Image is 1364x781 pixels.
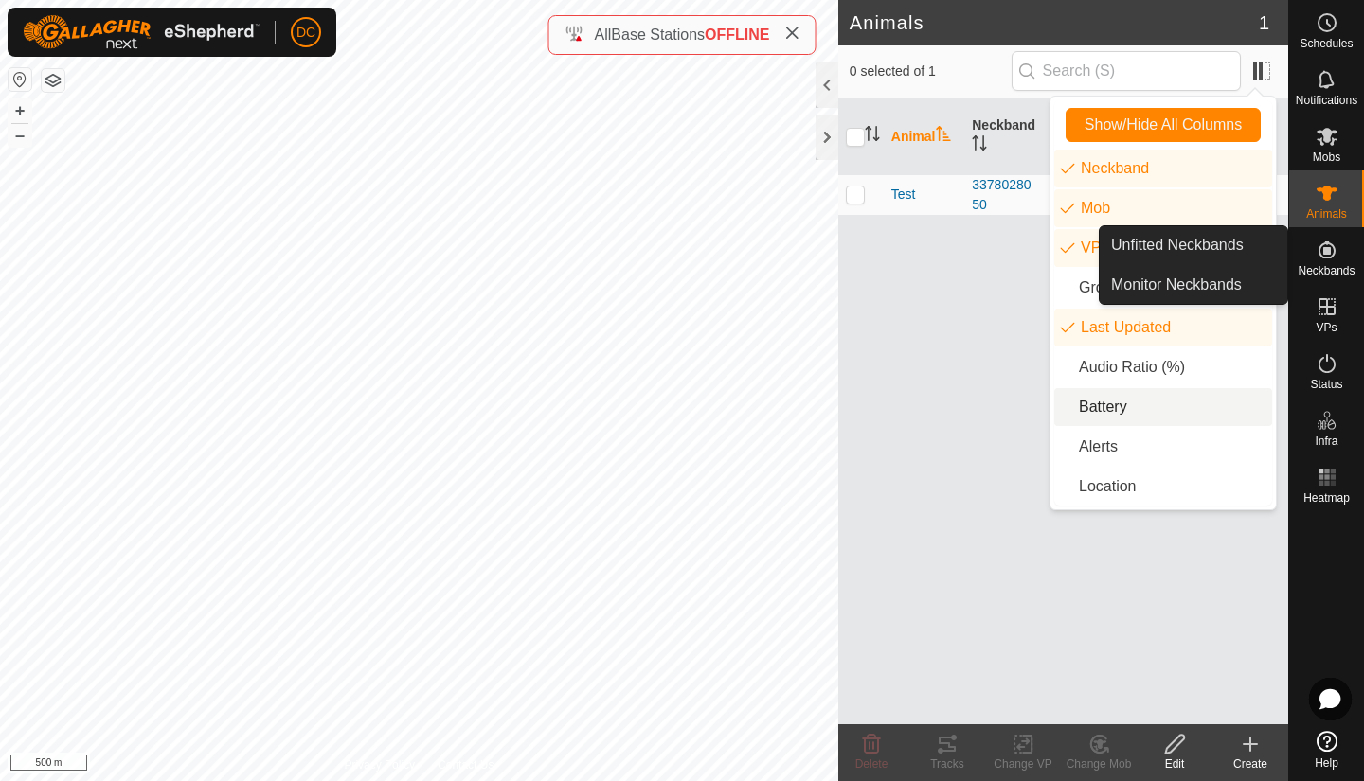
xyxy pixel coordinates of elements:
span: Test [891,185,916,204]
li: common.label.location [1054,468,1272,506]
span: Delete [855,757,888,771]
button: Reset Map [9,68,31,91]
span: Monitor Neckbands [1111,274,1242,296]
div: Tracks [909,755,985,772]
h2: Animals [850,11,1259,34]
a: Unfitted Neckbands [1100,226,1287,264]
span: Notifications [1296,95,1357,106]
span: DC [296,23,315,43]
span: OFFLINE [705,27,769,43]
li: neckband.label.title [1054,150,1272,187]
span: Show/Hide All Columns [1085,116,1242,133]
span: Schedules [1300,38,1353,49]
input: Search (S) [1012,51,1241,91]
span: Unfitted Neckbands [1111,234,1244,257]
th: Neckband [964,98,1045,175]
button: – [9,124,31,147]
span: Mobs [1313,151,1340,163]
span: Neckbands [1298,265,1355,276]
th: Animal [884,98,964,175]
span: Animals [1306,208,1347,220]
li: animal.label.alerts [1054,428,1272,466]
span: Status [1310,379,1342,390]
div: Edit [1137,755,1212,772]
a: Monitor Neckbands [1100,266,1287,304]
span: Base Stations [611,27,705,43]
span: Heatmap [1303,492,1350,504]
p-sorticon: Activate to sort [936,129,951,144]
button: + [9,99,31,122]
p-sorticon: Activate to sort [865,129,880,144]
div: 3378028050 [972,175,1037,215]
span: 1 [1259,9,1269,37]
p-sorticon: Activate to sort [972,138,987,153]
li: enum.columnList.audioRatio [1054,348,1272,386]
li: vp.label.vp [1054,229,1272,267]
span: Help [1315,757,1338,769]
a: Help [1289,723,1364,776]
div: Create [1212,755,1288,772]
li: neckband.label.battery [1054,388,1272,426]
li: enum.columnList.lastUpdated [1054,309,1272,346]
button: Map Layers [42,69,64,92]
div: Change VP [985,755,1061,772]
span: All [595,27,612,43]
span: 0 selected of 1 [850,62,1012,81]
li: mob.label.mob [1054,189,1272,227]
span: Infra [1315,435,1337,447]
a: Privacy Policy [344,756,415,773]
a: Contact Us [438,756,494,773]
div: Change Mob [1061,755,1137,772]
span: VPs [1316,322,1337,333]
button: Show/Hide All Columns [1066,108,1261,142]
th: Mob [1046,98,1126,175]
img: Gallagher Logo [23,15,260,49]
li: common.btn.groups [1054,269,1272,307]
